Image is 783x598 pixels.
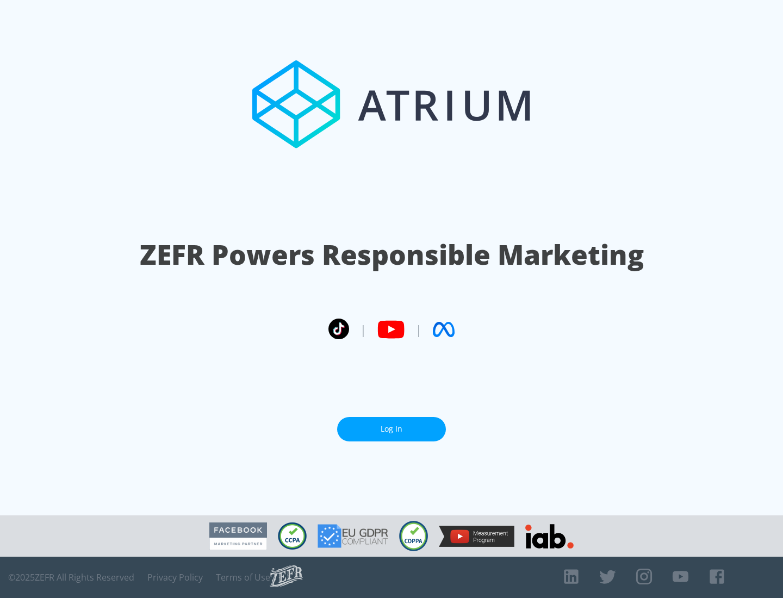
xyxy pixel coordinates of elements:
h1: ZEFR Powers Responsible Marketing [140,236,644,273]
a: Terms of Use [216,572,270,583]
img: COPPA Compliant [399,521,428,551]
span: | [415,321,422,338]
img: IAB [525,524,574,549]
a: Log In [337,417,446,441]
span: © 2025 ZEFR All Rights Reserved [8,572,134,583]
span: | [360,321,366,338]
img: CCPA Compliant [278,522,307,550]
img: Facebook Marketing Partner [209,522,267,550]
img: YouTube Measurement Program [439,526,514,547]
img: GDPR Compliant [318,524,388,548]
a: Privacy Policy [147,572,203,583]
